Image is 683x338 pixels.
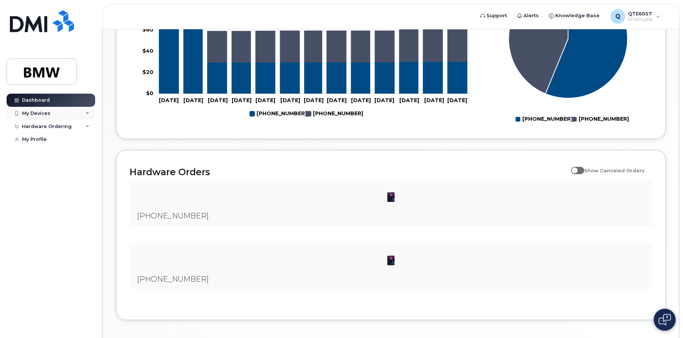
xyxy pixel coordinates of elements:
tspan: [DATE] [304,97,324,104]
tspan: [DATE] [424,97,444,104]
span: Employee [628,16,653,22]
tspan: [DATE] [208,97,228,104]
a: Knowledge Base [544,8,605,23]
tspan: $20 [142,69,153,75]
span: [PHONE_NUMBER] [137,275,209,283]
g: Legend [515,113,629,125]
img: image20231002-3703462-1ig824h.jpeg [384,190,398,204]
tspan: [DATE] [447,97,467,104]
a: Alerts [512,8,544,23]
span: Alerts [523,12,539,19]
span: QTE6057 [628,11,653,16]
tspan: $40 [142,48,153,54]
tspan: [DATE] [374,97,394,104]
g: 864-652-4357 [159,4,467,94]
span: Knowledge Base [555,12,600,19]
tspan: [DATE] [327,97,347,104]
tspan: [DATE] [280,97,300,104]
tspan: [DATE] [232,97,251,104]
g: 864-794-0963 [306,108,363,120]
tspan: [DATE] [159,97,179,104]
h2: Hardware Orders [130,166,567,177]
tspan: [DATE] [183,97,203,104]
span: Q [615,12,620,21]
a: Support [475,8,512,23]
tspan: $0 [146,90,153,97]
img: Open chat [658,314,671,326]
tspan: [DATE] [255,97,275,104]
g: 864-652-4357 [250,108,307,120]
tspan: [DATE] [351,97,371,104]
span: [PHONE_NUMBER] [137,211,209,220]
span: Support [486,12,507,19]
tspan: [DATE] [399,97,419,104]
g: Legend [250,108,363,120]
span: Show Canceled Orders [584,168,645,173]
input: Show Canceled Orders [571,164,577,169]
div: QTE6057 [605,9,665,24]
img: image20231002-3703462-1ig824h.jpeg [384,253,398,268]
tspan: $60 [142,26,153,33]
